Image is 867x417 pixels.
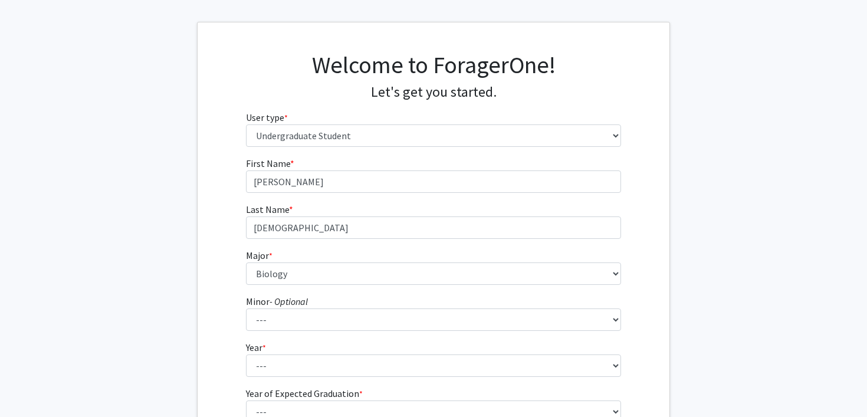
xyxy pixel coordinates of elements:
span: Last Name [246,203,289,215]
h4: Let's get you started. [246,84,622,101]
h1: Welcome to ForagerOne! [246,51,622,79]
i: - Optional [270,295,308,307]
label: User type [246,110,288,124]
label: Year of Expected Graduation [246,386,363,400]
label: Major [246,248,272,262]
iframe: Chat [9,364,50,408]
span: First Name [246,157,290,169]
label: Year [246,340,266,354]
label: Minor [246,294,308,308]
